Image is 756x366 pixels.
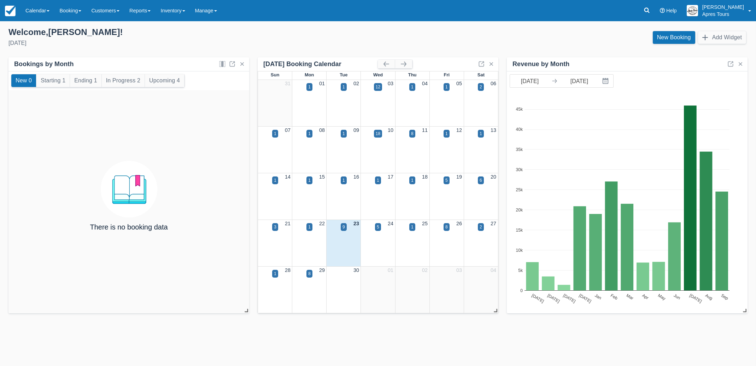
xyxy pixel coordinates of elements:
[101,161,157,217] img: booking.png
[274,224,276,230] div: 3
[444,72,450,77] span: Fri
[11,74,36,87] button: New 0
[8,39,373,47] div: [DATE]
[8,27,373,37] div: Welcome , [PERSON_NAME] !
[388,127,393,133] a: 10
[388,174,393,180] a: 17
[388,221,393,226] a: 24
[90,223,168,231] h4: There is no booking data
[102,74,145,87] button: In Progress 2
[422,221,428,226] a: 25
[342,177,345,184] div: 1
[445,84,448,90] div: 1
[70,74,101,87] button: Ending 1
[353,81,359,86] a: 02
[36,74,70,87] button: Starting 1
[274,177,276,184] div: 1
[480,130,482,137] div: 1
[480,224,482,230] div: 2
[422,81,428,86] a: 04
[477,72,485,77] span: Sat
[376,84,380,90] div: 12
[445,177,448,184] div: 5
[353,127,359,133] a: 09
[653,31,695,44] a: New Booking
[388,267,393,273] a: 01
[373,72,383,77] span: Wed
[342,130,345,137] div: 1
[456,221,462,226] a: 26
[340,72,347,77] span: Tue
[285,221,291,226] a: 21
[377,177,379,184] div: 1
[353,221,359,226] a: 23
[271,72,279,77] span: Sun
[274,271,276,277] div: 1
[491,221,496,226] a: 27
[319,127,325,133] a: 08
[285,81,291,86] a: 31
[319,81,325,86] a: 01
[702,11,744,18] p: Apres Tours
[491,267,496,273] a: 04
[353,267,359,273] a: 30
[408,72,417,77] span: Thu
[456,174,462,180] a: 19
[411,177,414,184] div: 1
[319,221,325,226] a: 22
[305,72,314,77] span: Mon
[14,60,74,68] div: Bookings by Month
[319,267,325,273] a: 29
[319,174,325,180] a: 15
[411,130,414,137] div: 8
[456,127,462,133] a: 12
[491,174,496,180] a: 20
[285,127,291,133] a: 07
[285,174,291,180] a: 14
[308,271,311,277] div: 8
[308,130,311,137] div: 1
[512,60,569,68] div: Revenue by Month
[698,31,746,44] button: Add Widget
[422,174,428,180] a: 18
[559,75,599,87] input: End Date
[342,84,345,90] div: 1
[5,6,16,16] img: checkfront-main-nav-mini-logo.png
[285,267,291,273] a: 28
[342,224,345,230] div: 9
[411,224,414,230] div: 1
[263,60,378,68] div: [DATE] Booking Calendar
[308,177,311,184] div: 1
[411,84,414,90] div: 1
[491,127,496,133] a: 13
[388,81,393,86] a: 03
[308,84,311,90] div: 1
[308,224,311,230] div: 1
[353,174,359,180] a: 16
[376,130,380,137] div: 18
[510,75,550,87] input: Start Date
[687,5,698,16] img: A1
[480,84,482,90] div: 2
[666,8,677,13] span: Help
[491,81,496,86] a: 06
[422,127,428,133] a: 11
[702,4,744,11] p: [PERSON_NAME]
[445,224,448,230] div: 8
[660,8,665,13] i: Help
[274,130,276,137] div: 1
[456,267,462,273] a: 03
[377,224,379,230] div: 5
[456,81,462,86] a: 05
[445,130,448,137] div: 1
[599,75,613,87] button: Interact with the calendar and add the check-in date for your trip.
[480,177,482,184] div: 6
[145,74,184,87] button: Upcoming 4
[422,267,428,273] a: 02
